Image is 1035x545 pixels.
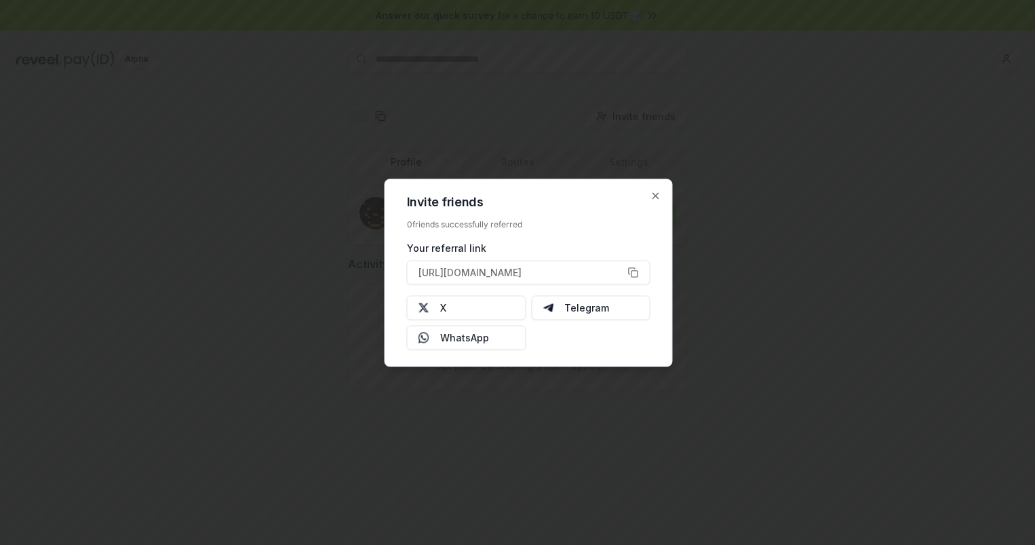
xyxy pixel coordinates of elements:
span: [URL][DOMAIN_NAME] [418,265,522,280]
img: Telegram [543,302,553,313]
button: WhatsApp [407,325,526,350]
img: X [418,302,429,313]
h2: Invite friends [407,195,650,208]
img: Whatsapp [418,332,429,343]
div: 0 friends successfully referred [407,219,650,229]
div: Your referral link [407,240,650,255]
button: [URL][DOMAIN_NAME] [407,260,650,284]
button: X [407,295,526,320]
button: Telegram [531,295,650,320]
